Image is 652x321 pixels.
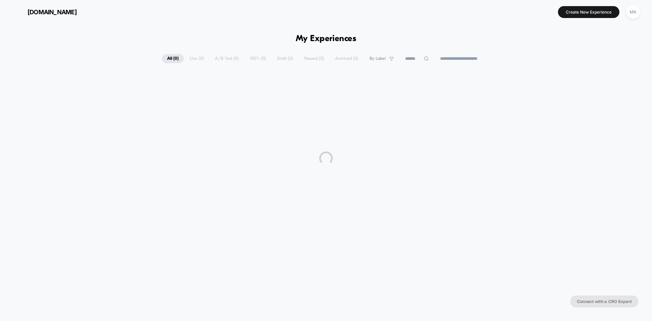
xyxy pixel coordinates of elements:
button: [DOMAIN_NAME] [10,6,79,17]
button: MK [624,5,642,19]
span: By Label [369,56,386,61]
h1: My Experiences [296,34,357,44]
button: Create New Experience [558,6,619,18]
button: Connect with a CRO Expert [570,296,638,307]
span: [DOMAIN_NAME] [28,8,77,16]
div: MK [627,5,640,19]
span: All ( 0 ) [162,54,184,63]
